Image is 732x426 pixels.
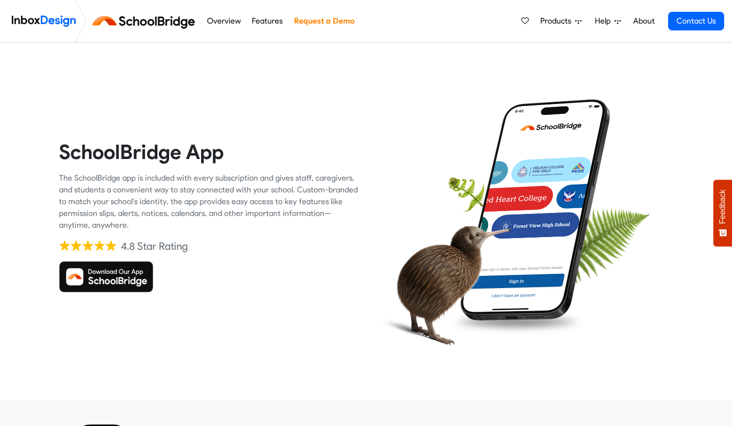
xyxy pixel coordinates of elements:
[630,11,657,31] a: About
[291,11,357,31] a: Request a Demo
[204,11,243,31] a: Overview
[121,239,188,254] div: 4.8 Star Rating
[373,198,511,360] img: kiwi_bird.png
[59,172,359,231] div: The SchoolBridge app is included with every subscription and gives staff, caregivers, and student...
[668,12,724,30] a: Contact Us
[718,189,727,224] span: Feedback
[591,11,625,31] a: Help
[59,139,359,164] heading: SchoolBridge App
[450,307,585,336] img: shadow.png
[536,11,586,31] a: Products
[249,11,286,31] a: Features
[540,15,575,27] span: Products
[90,9,201,33] img: schoolbridge logo
[460,99,610,320] img: phone.png
[59,261,153,293] img: Download SchoolBridge App
[595,15,615,27] span: Help
[713,180,732,246] button: Feedback - Show survey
